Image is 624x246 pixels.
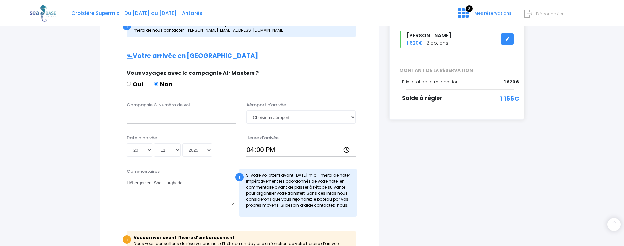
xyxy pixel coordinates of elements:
h2: Votre arrivée en [GEOGRAPHIC_DATA] [113,52,366,60]
label: Oui [127,80,143,89]
span: Mes réservations [474,10,511,16]
label: Non [154,80,172,89]
span: Prix total de la réservation [402,79,459,85]
span: Vous voyagez avec la compagnie Air Masters ? [127,69,259,77]
label: Heure d'arrivée [246,135,279,141]
label: Date d'arrivée [127,135,157,141]
label: Aéroport d'arrivée [246,102,286,108]
span: MONTANT DE LA RÉSERVATION [395,67,519,74]
span: 3 [466,5,473,12]
span: Solde à régler [402,94,442,102]
span: [PERSON_NAME] [407,32,451,39]
div: i [123,235,131,244]
input: Oui [127,82,131,86]
span: 1 155€ [500,94,519,103]
div: - 2 options [395,31,519,48]
label: Commentaires [127,168,160,175]
b: Vous arrivez avant l’heure d’embarquement [134,235,234,240]
span: 1 620€ [504,79,519,85]
input: Non [154,82,158,86]
label: Compagnie & Numéro de vol [127,102,190,108]
div: ! [235,173,244,181]
a: 3 Mes réservations [453,12,515,19]
span: Croisière Supermix - Du [DATE] au [DATE] - Antarès [71,10,202,17]
span: 1 620€ [407,40,423,46]
div: Si votre vol atterri avant [DATE] midi : merci de noter impérativement les coordonnés de votre hô... [239,169,357,217]
span: Déconnexion [536,11,565,17]
div: Ces informations sont communes à tous les participants de votre réservation. Pour tout cas partic... [127,18,356,37]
